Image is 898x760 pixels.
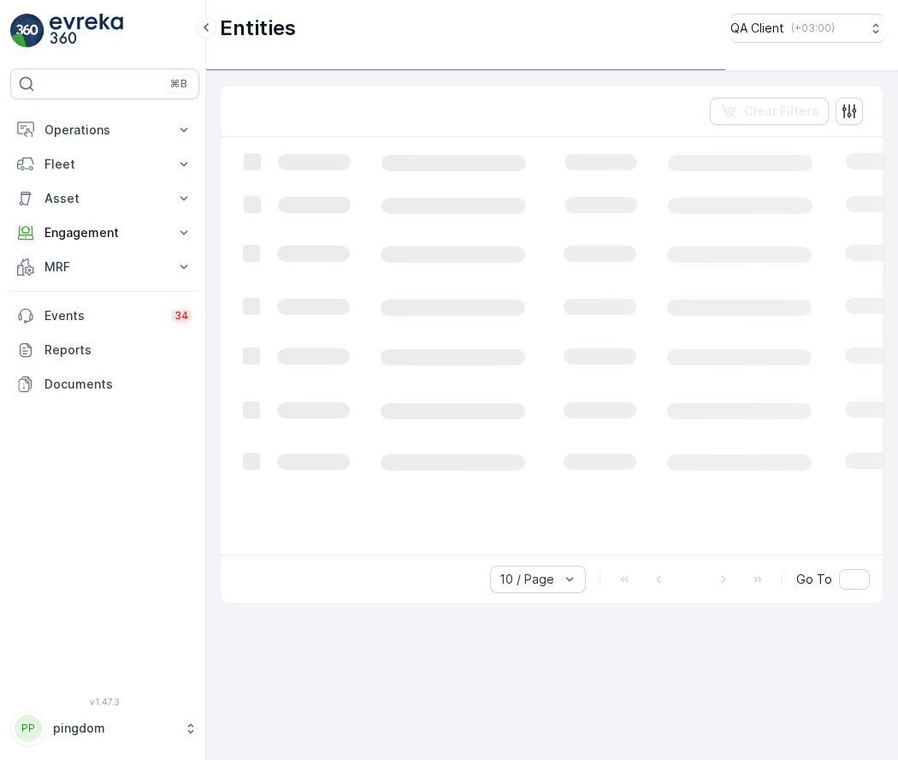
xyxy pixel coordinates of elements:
[710,98,829,125] button: Clear Filters
[10,14,44,48] img: logo
[170,77,187,91] p: ⌘B
[744,103,818,120] p: Clear Filters
[796,571,832,588] span: Go To
[10,181,199,216] button: Asset
[44,376,192,393] p: Documents
[44,190,165,207] p: Asset
[10,147,199,181] button: Fleet
[10,250,199,284] button: MRF
[791,21,835,35] p: ( +03:00 )
[220,15,296,42] p: Entities
[10,113,199,147] button: Operations
[44,122,165,139] p: Operations
[174,309,189,323] p: 34
[10,367,199,401] a: Documents
[44,224,165,241] p: Engagement
[730,14,884,43] button: QA Client(+03:00)
[10,299,199,333] a: Events34
[730,20,784,37] p: QA Client
[15,715,42,742] div: PP
[10,216,199,250] button: Engagement
[53,720,175,737] p: pingdom
[44,341,192,359] p: Reports
[10,697,199,707] span: v 1.47.3
[44,156,165,173] p: Fleet
[10,710,199,746] button: PPpingdom
[44,258,165,276] p: MRF
[50,14,123,48] img: logo_light-DOdMpM7g.png
[10,333,199,367] a: Reports
[44,307,161,324] p: Events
